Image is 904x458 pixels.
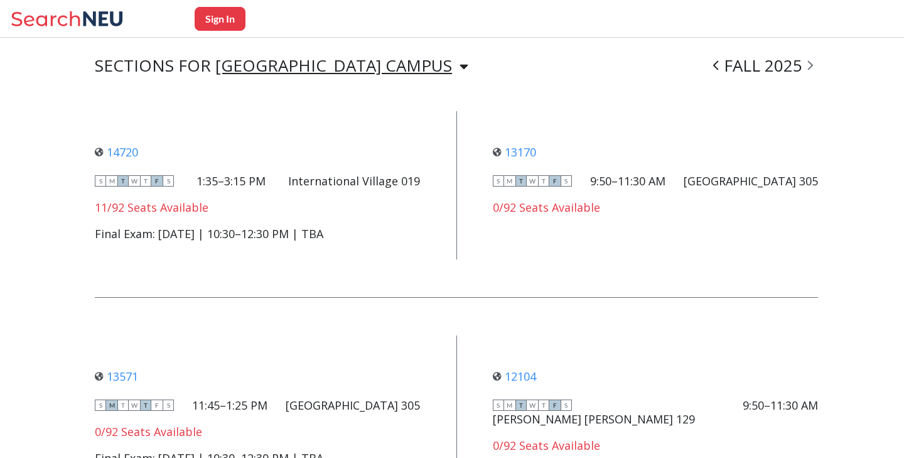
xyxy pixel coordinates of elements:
[196,174,266,188] div: 1:35–3:15 PM
[590,174,665,188] div: 9:50–11:30 AM
[95,58,468,74] div: SECTIONS FOR
[493,369,536,384] a: 12104
[743,398,818,412] div: 9:50–11:30 AM
[493,144,536,160] a: 13170
[192,398,267,412] div: 11:45–1:25 PM
[151,175,163,187] span: F
[684,174,818,188] div: [GEOGRAPHIC_DATA] 305
[95,175,106,187] span: S
[493,412,695,426] div: [PERSON_NAME] [PERSON_NAME] 129
[708,58,818,74] div: FALL 2025
[527,175,538,187] span: W
[140,400,151,411] span: T
[538,400,549,411] span: T
[117,175,129,187] span: T
[549,175,561,187] span: F
[215,58,452,72] div: [GEOGRAPHIC_DATA] CAMPUS
[561,400,572,411] span: S
[561,175,572,187] span: S
[95,200,420,214] div: 11/92 Seats Available
[117,400,129,411] span: T
[95,369,138,384] a: 13571
[106,400,117,411] span: M
[95,400,106,411] span: S
[538,175,549,187] span: T
[493,175,504,187] span: S
[515,175,527,187] span: T
[195,7,245,31] button: Sign In
[549,400,561,411] span: F
[504,400,515,411] span: M
[163,175,174,187] span: S
[288,174,420,188] div: International Village 019
[151,400,163,411] span: F
[95,227,420,241] div: Final Exam: [DATE] | 10:30–12:30 PM | TBA
[163,400,174,411] span: S
[106,175,117,187] span: M
[95,144,138,160] a: 14720
[493,200,818,214] div: 0/92 Seats Available
[527,400,538,411] span: W
[493,439,818,452] div: 0/92 Seats Available
[515,400,527,411] span: T
[286,398,420,412] div: [GEOGRAPHIC_DATA] 305
[95,425,420,439] div: 0/92 Seats Available
[140,175,151,187] span: T
[129,400,140,411] span: W
[504,175,515,187] span: M
[493,400,504,411] span: S
[129,175,140,187] span: W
